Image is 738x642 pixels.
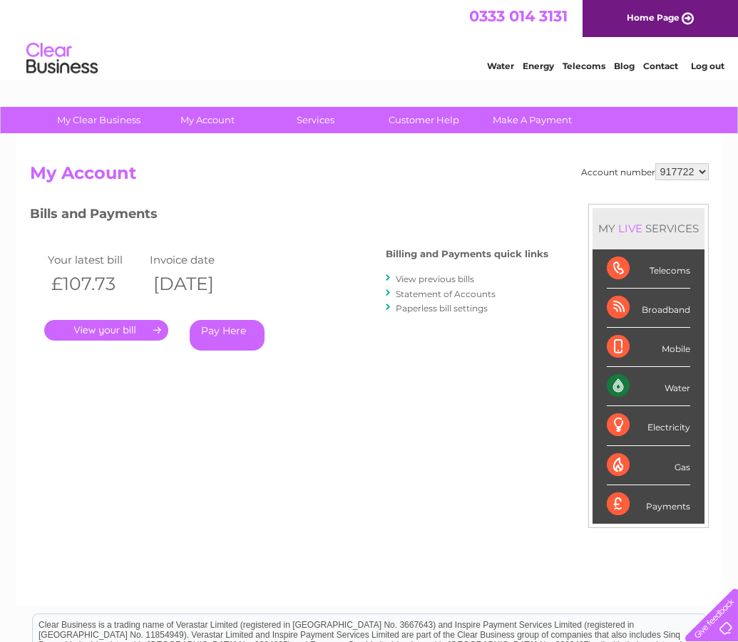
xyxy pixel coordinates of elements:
a: Contact [643,61,678,71]
div: Telecoms [607,249,690,289]
div: Clear Business is a trading name of Verastar Limited (registered in [GEOGRAPHIC_DATA] No. 3667643... [33,8,707,69]
a: Log out [691,61,724,71]
a: Energy [523,61,554,71]
a: Paperless bill settings [396,303,488,314]
a: My Clear Business [40,107,158,133]
a: View previous bills [396,274,474,284]
div: Electricity [607,406,690,445]
th: [DATE] [146,269,249,299]
a: Make A Payment [473,107,591,133]
a: Telecoms [563,61,605,71]
div: Water [607,367,690,406]
div: Mobile [607,328,690,367]
th: £107.73 [44,269,147,299]
td: Invoice date [146,250,249,269]
a: Water [487,61,514,71]
a: Statement of Accounts [396,289,496,299]
div: LIVE [615,222,645,235]
a: 0333 014 3131 [469,7,568,25]
h2: My Account [30,163,709,190]
td: Your latest bill [44,250,147,269]
a: My Account [148,107,266,133]
div: Gas [607,446,690,485]
div: Account number [581,163,709,180]
a: . [44,320,168,341]
a: Customer Help [365,107,483,133]
div: MY SERVICES [593,208,704,249]
h4: Billing and Payments quick links [386,249,548,259]
h3: Bills and Payments [30,204,548,229]
a: Blog [614,61,635,71]
a: Services [257,107,374,133]
div: Broadband [607,289,690,328]
div: Payments [607,485,690,524]
img: logo.png [26,37,98,81]
a: Pay Here [190,320,265,351]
